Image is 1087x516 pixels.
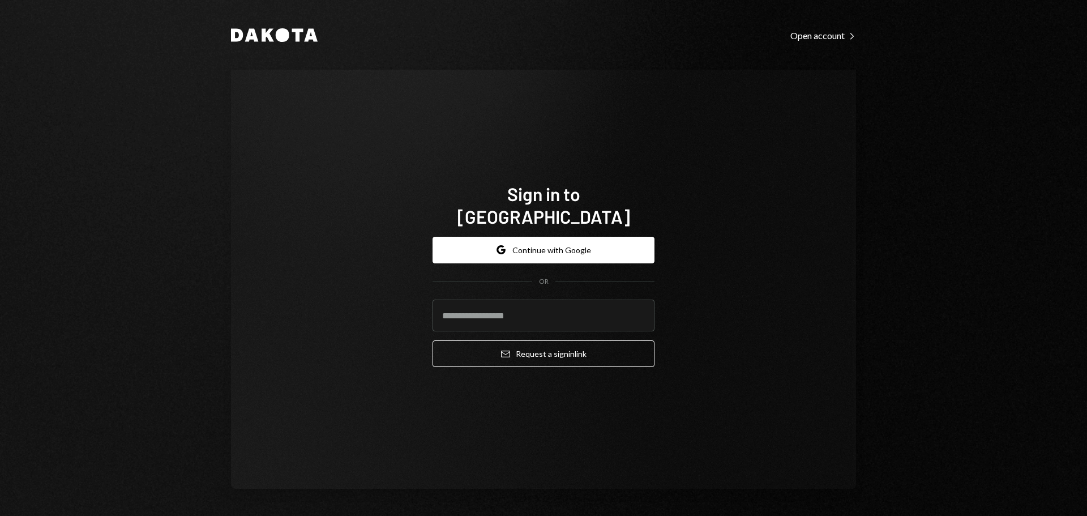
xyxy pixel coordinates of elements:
[539,277,549,287] div: OR
[433,182,654,228] h1: Sign in to [GEOGRAPHIC_DATA]
[433,237,654,263] button: Continue with Google
[790,29,856,41] a: Open account
[433,340,654,367] button: Request a signinlink
[790,30,856,41] div: Open account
